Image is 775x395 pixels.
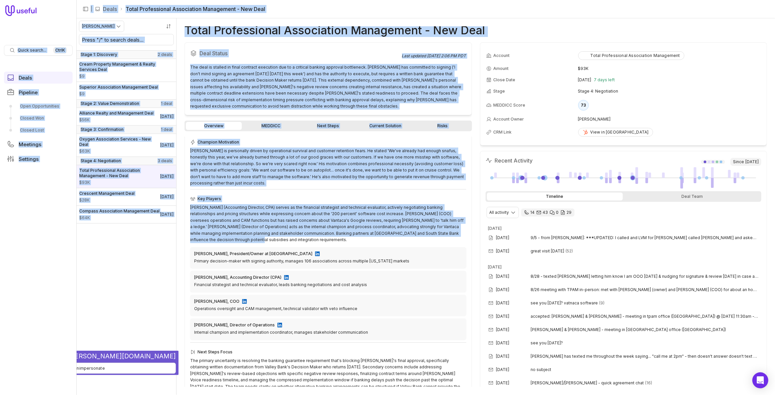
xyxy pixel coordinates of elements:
a: Meetings [4,138,73,150]
td: Stage 4: Negotiation [578,86,761,97]
time: [DATE] [496,367,510,372]
span: 9 emails in thread [599,300,605,306]
img: LinkedIn [315,251,320,256]
input: Search deals by name [79,34,174,45]
span: Total Professional Association Management - New Deal [79,168,160,179]
img: LinkedIn [284,275,289,280]
span: Crescent Management Deal [79,191,135,196]
a: Deals [103,5,117,13]
span: Superior Association Management Deal [79,85,158,90]
span: see you [DATE]? [531,340,563,346]
span: Account [494,53,510,58]
a: Compass Association Management Deal$64K[DATE] [77,206,176,223]
button: Unimpersonate [3,363,176,374]
a: Settings [4,153,73,165]
span: 3 deals [158,158,172,164]
span: | [91,5,92,13]
span: Stage 2: Value Demonstration [81,101,139,106]
span: Amount [79,117,154,123]
span: Stage 1: Discovery [81,52,117,57]
span: Amount [79,180,160,185]
span: 8/26 meeting with TPAM in-person: met with [PERSON_NAME] (owner) and [PERSON_NAME] (COO) for abou... [531,287,759,292]
span: Stage 4: Negotiation [81,158,121,164]
div: Total Professional Association Management [582,53,680,58]
span: CRM Link [494,130,512,135]
span: Stage [494,89,505,94]
span: accepted: [PERSON_NAME] & [PERSON_NAME] - meeting in tpam office ([GEOGRAPHIC_DATA]) @ [DATE] 11:... [531,314,759,319]
div: [PERSON_NAME] (Accounting Director, CPA) serves as the financial strategist and technical evaluat... [190,204,466,243]
h1: Total Professional Association Management - New Deal [185,26,485,34]
time: Deal Close Date [160,114,174,119]
time: [DATE] [496,314,510,319]
div: 73 [578,100,589,111]
span: Alliance Realty and Management Deal [79,111,154,116]
div: Timeline [487,193,623,200]
span: 9/5 - from [PERSON_NAME]: ***UPDATED: I called and LVM for [PERSON_NAME] called [PERSON_NAME] and... [531,235,759,240]
div: Champion Motivation [190,138,466,146]
a: Cream Property Management & Realty Services Deal$9 [77,59,176,82]
img: LinkedIn [277,323,282,327]
div: Deal Team [624,193,760,200]
div: Financial strategist and technical evaluator, leads banking negotiations and cost analysis [194,281,462,288]
span: Amount [494,66,509,71]
button: Sort by [164,21,174,31]
button: Total Professional Association Management [578,51,684,60]
span: Oxygen Association Services - New Deal [79,137,160,147]
div: Operations oversight and CAM management, technical validator with veto influence [194,305,462,312]
a: MEDDICC [243,122,299,130]
div: Next Steps Focus [190,348,466,356]
span: Quick search... [18,48,46,53]
a: Pipeline [4,86,73,98]
img: LinkedIn [242,299,247,304]
span: Cream Property Management & Realty Services Deal [79,62,174,72]
time: Deal Close Date [160,212,174,217]
a: Deals [4,72,73,84]
span: Account Owner [494,117,524,122]
div: Pipeline submenu [4,101,73,136]
time: Deal Close Date [160,194,174,199]
li: Total Professional Association Management - New Deal [120,5,265,13]
span: Amount [79,149,160,154]
div: [PERSON_NAME] is personally driven by operational survival and customer retention fears. He state... [190,148,466,187]
span: 52 emails in thread [566,248,573,254]
time: [DATE] [488,226,502,231]
span: 16 emails in thread [645,380,652,386]
div: [PERSON_NAME], COO [194,299,239,304]
span: Settings [19,157,39,162]
span: see you [DATE]? vatnaca software [531,300,598,306]
span: 1 deal [161,127,172,132]
div: The deal is stalled in final contract execution due to a critical banking approval bottleneck. [P... [190,64,466,110]
time: Deal Close Date [160,143,174,148]
a: Next Steps [300,122,356,130]
div: Open Intercom Messenger [752,372,768,388]
span: Close Date [494,77,516,83]
td: [PERSON_NAME] [578,114,761,125]
h2: Deal Status [190,48,402,59]
span: MEDDICC Score [494,103,526,108]
div: View in [GEOGRAPHIC_DATA] [582,130,649,135]
div: [PERSON_NAME], Accounting Director (CPA) [194,275,281,280]
span: Deals [19,75,32,80]
time: [DATE] [496,354,510,359]
button: Collapse sidebar [81,4,91,14]
span: Amount [79,74,174,79]
div: [PERSON_NAME], President/Owner at [GEOGRAPHIC_DATA] [194,251,312,256]
span: Amount [79,215,160,220]
span: 🥸 [EMAIL_ADDRESS][PERSON_NAME][DOMAIN_NAME] [3,352,176,360]
kbd: Ctrl K [53,47,67,54]
span: 8/28 - texted [PERSON_NAME] letting him know I am OOO [DATE] & nudging for signature & review [DA... [531,274,759,279]
a: Oxygen Association Services - New Deal$63K[DATE] [77,134,176,157]
time: Deal Close Date [160,174,174,179]
span: [PERSON_NAME]/[PERSON_NAME] - quick agreement chat [531,380,644,386]
span: [PERSON_NAME] has texted me throughout the week saying... "call me at 2pm" - then doesn't answer ... [531,354,759,359]
span: 1 deal [161,101,172,106]
a: Alliance Realty and Management Deal$56K[DATE] [77,108,176,125]
a: Overview [186,122,242,130]
time: [DATE] [496,300,510,306]
time: [DATE] [496,327,510,332]
span: 2 deals [158,52,172,57]
time: [DATE] [496,235,510,240]
span: great visit [DATE] [531,248,565,254]
time: [DATE] [496,340,510,346]
span: no subject [531,367,552,372]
